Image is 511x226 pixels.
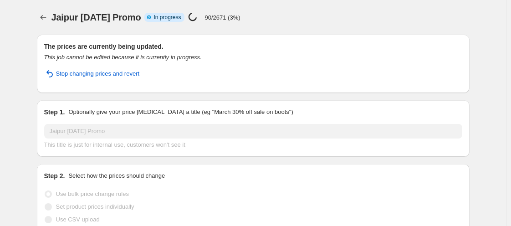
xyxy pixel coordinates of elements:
[44,54,202,61] i: This job cannot be edited because it is currently in progress.
[68,171,165,180] p: Select how the prices should change
[56,69,140,78] span: Stop changing prices and revert
[56,203,134,210] span: Set product prices individually
[39,67,145,81] button: Stop changing prices and revert
[44,124,462,139] input: 30% off holiday sale
[204,14,240,21] p: 90/2671 (3%)
[56,216,100,223] span: Use CSV upload
[37,11,50,24] button: Price change jobs
[68,108,293,117] p: Optionally give your price [MEDICAL_DATA] a title (eg "March 30% off sale on boots")
[44,141,185,148] span: This title is just for internal use, customers won't see it
[153,14,181,21] span: In progress
[56,190,129,197] span: Use bulk price change rules
[44,42,462,51] h2: The prices are currently being updated.
[51,12,141,22] span: Jaipur [DATE] Promo
[44,171,65,180] h2: Step 2.
[44,108,65,117] h2: Step 1.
